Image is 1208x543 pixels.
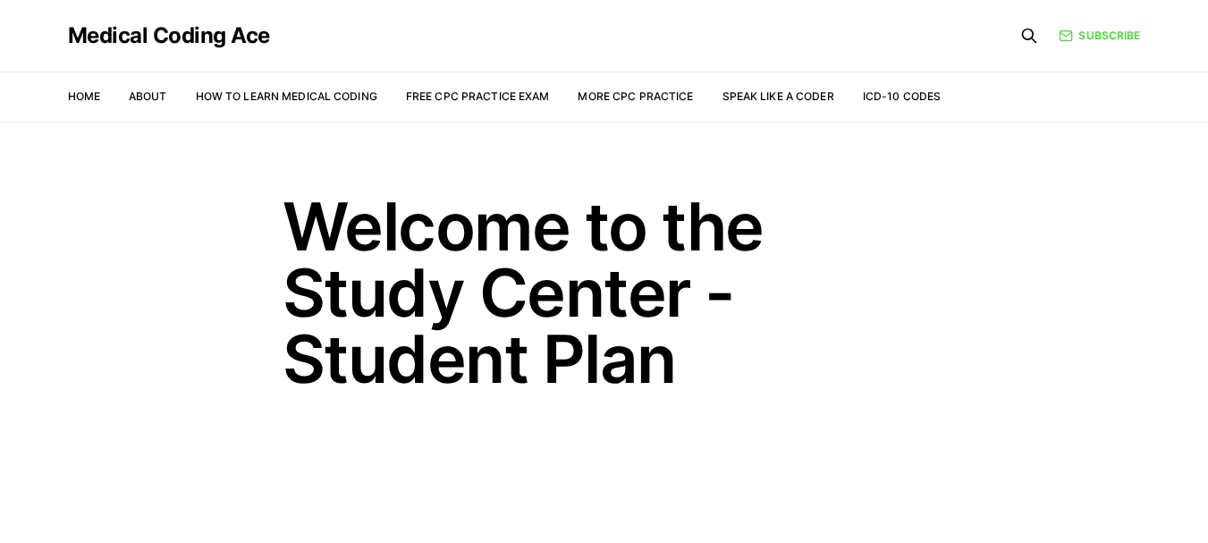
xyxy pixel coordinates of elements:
a: ICD-10 Codes [863,89,941,103]
a: Speak Like a Coder [722,89,834,103]
a: Medical Coding Ace [68,25,270,47]
a: How to Learn Medical Coding [196,89,377,103]
a: Home [68,89,100,103]
a: Free CPC Practice Exam [406,89,550,103]
a: Subscribe [1059,28,1140,44]
a: More CPC Practice [578,89,693,103]
h1: Welcome to the Study Center - Student Plan [283,193,926,392]
a: About [129,89,167,103]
